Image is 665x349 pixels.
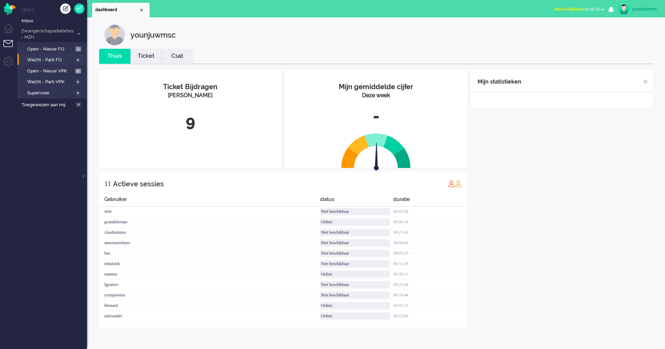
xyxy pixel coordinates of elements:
div: Gebruiker [99,196,320,207]
div: claudiammsc [99,227,320,238]
img: avatar [619,4,629,15]
div: 00:21:41 [393,227,467,238]
div: 00:04:00 [393,238,467,248]
div: mhulzink [99,259,320,269]
div: 00:03:58 [393,207,467,217]
button: Niet beschikbaarfor 00:18 [550,4,608,14]
span: Zwangerschapsdiabetes - MZH [20,28,74,41]
div: - [290,105,462,128]
li: Tickets menu [3,40,19,56]
li: Thuis [99,49,130,64]
div: 00:06:14 [393,217,467,227]
div: hbenard [99,301,320,311]
div: duratie [393,196,467,207]
div: Online [320,271,390,278]
img: customer.svg [104,24,125,45]
div: younjuwmsc [130,24,176,45]
a: Open - Nieuw VPK 2 [20,67,86,75]
div: Niet beschikbaar [320,281,390,288]
span: Toegewezen aan mij [22,102,73,108]
a: Wacht - Park FO 0 [20,56,86,63]
div: Creëer ticket [60,3,71,14]
div: Niet beschikbaar [320,229,390,236]
div: 00:18:44 [393,290,467,301]
span: 0 [75,79,81,85]
a: Toegewezen aan mij 0 [20,101,87,108]
div: Actieve sessies [113,177,164,191]
div: Mijn statistieken [478,75,521,89]
a: younjuwmsc [617,4,658,15]
div: 00:25:40 [393,280,467,290]
li: Csat [162,49,193,64]
div: Niet beschikbaar [320,208,390,215]
span: Wacht - Park FO [27,57,73,63]
div: 00:15:18 [393,259,467,269]
div: younjuwmsc [632,6,658,13]
div: Deze week [290,92,462,100]
img: profile_orange.svg [455,180,462,187]
div: Online [320,302,390,309]
span: Niet beschikbaar [554,7,584,11]
div: 00:15:06 [393,311,467,321]
div: Mijn gemiddelde cijfer [290,82,462,92]
span: 2 [75,69,81,74]
div: Niet beschikbaar [320,239,390,247]
a: Wacht - Park VPK 0 [20,78,86,85]
span: 0 [75,102,82,107]
img: arrow.svg [361,142,391,172]
div: Online [320,312,390,320]
li: Views [21,7,87,13]
span: 0 [75,91,81,96]
div: stanmsc [99,269,320,280]
div: [PERSON_NAME] [104,92,276,100]
div: 9 [104,110,276,133]
span: Supervisie [27,90,73,96]
img: flow_omnibird.svg [3,3,16,15]
a: Quick Ticket [74,3,85,14]
div: status [320,196,394,207]
li: Ticket [130,49,162,64]
a: Ticket [130,52,162,60]
div: 00:05:33 [393,248,467,259]
img: semi_circle.svg [341,133,411,168]
a: Inbox [20,17,87,24]
span: Inbox [22,18,87,24]
a: Omnidesk [3,5,16,10]
div: Online [320,218,390,226]
a: Csat [162,52,193,60]
div: fgrutters [99,280,320,290]
li: Niet beschikbaarfor 00:18 [550,2,608,17]
div: Close tab [139,7,144,13]
div: annemariehmsc [99,238,320,248]
li: Dashboard menu [3,24,19,39]
span: dashboard [95,7,139,13]
div: 00:28:11 [393,269,467,280]
span: Open - Nieuw VPK [27,68,73,75]
img: profile_red.svg [448,180,455,187]
div: Niet beschikbaar [320,292,390,299]
li: Admin menu [3,56,19,72]
span: 0 [75,57,81,63]
div: 11 [104,177,111,191]
div: Ticket Bijdragen [104,82,276,92]
div: Niet beschikbaar [320,250,390,257]
a: Open - Nieuw FO 1 [20,45,86,53]
span: Open - Nieuw FO [27,46,74,53]
div: younjuwmsc [99,290,320,301]
div: Niet beschikbaar [320,260,390,267]
div: ealexander [99,311,320,321]
div: ltas [99,248,320,259]
div: gvandekempe [99,217,320,227]
span: for 00:18 [554,7,600,11]
li: Dashboard [92,3,150,17]
a: Thuis [99,52,130,60]
span: Wacht - Park VPK [27,79,73,85]
div: mlie [99,207,320,217]
span: 1 [75,47,81,52]
div: 04:03:37 [393,301,467,311]
a: Supervisie 0 [20,89,86,96]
